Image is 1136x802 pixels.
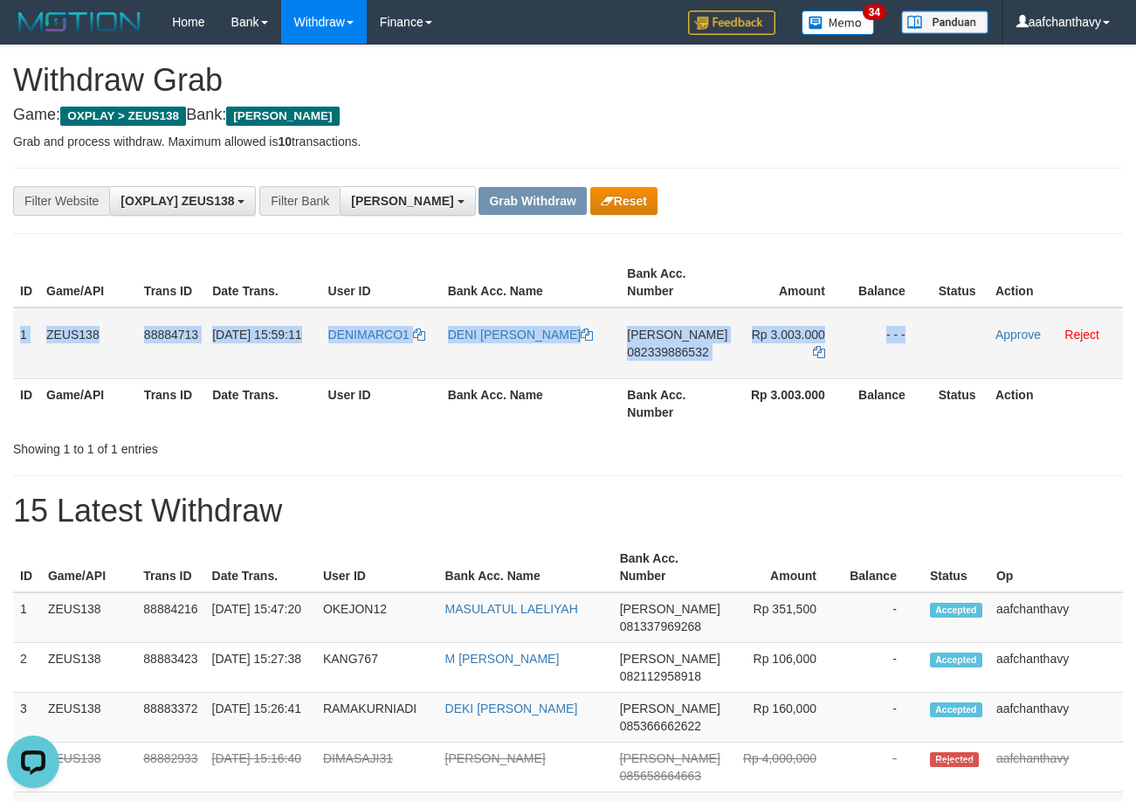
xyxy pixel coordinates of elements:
a: DEKI [PERSON_NAME] [445,702,578,716]
a: Reject [1064,328,1099,342]
th: User ID [321,378,441,428]
td: 1 [13,308,39,379]
h1: Withdraw Grab [13,63,1123,98]
th: ID [13,258,39,308]
th: Bank Acc. Name [441,378,621,428]
strong: 10 [278,135,292,149]
span: [PERSON_NAME] [620,702,720,716]
th: Action [988,378,1123,428]
td: ZEUS138 [41,592,136,643]
img: Feedback.jpg [688,10,775,35]
button: [PERSON_NAME] [340,186,475,216]
img: panduan.png [901,10,988,34]
img: MOTION_logo.png [13,9,146,35]
a: DENI [PERSON_NAME] [448,328,593,342]
td: [DATE] 15:27:38 [205,643,316,693]
td: 88882933 [136,743,204,792]
th: Date Trans. [205,543,316,592]
th: Bank Acc. Name [441,258,621,308]
th: Bank Acc. Number [620,378,734,428]
span: Rejected [930,752,979,767]
div: Filter Bank [259,186,340,216]
span: [OXPLAY] ZEUS138 [120,194,234,208]
th: Bank Acc. Name [438,543,613,592]
th: Op [989,543,1123,592]
th: Balance [843,543,923,592]
button: Grab Withdraw [478,187,586,215]
th: Rp 3.003.000 [734,378,850,428]
th: Balance [851,378,932,428]
td: [DATE] 15:16:40 [205,743,316,792]
button: Reset [590,187,658,215]
td: - [843,693,923,743]
th: Status [932,258,988,308]
p: Grab and process withdraw. Maximum allowed is transactions. [13,133,1123,150]
span: [PERSON_NAME] [620,602,720,616]
a: Copy 3003000 to clipboard [813,345,825,359]
th: Balance [851,258,932,308]
span: Copy 085658664663 to clipboard [620,769,701,783]
td: RAMAKURNIADI [316,693,438,743]
th: User ID [321,258,441,308]
td: 88883372 [136,693,204,743]
td: - [843,592,923,643]
td: DIMASAJI31 [316,743,438,792]
span: DENIMARCO1 [328,328,410,342]
td: Rp 351,500 [727,592,843,643]
td: 2 [13,643,41,693]
span: Copy 082112958918 to clipboard [620,669,701,683]
td: 3 [13,693,41,743]
button: Open LiveChat chat widget [7,7,59,59]
td: OKEJON12 [316,592,438,643]
div: Showing 1 to 1 of 1 entries [13,433,460,458]
span: [PERSON_NAME] [351,194,453,208]
td: ZEUS138 [39,308,137,379]
td: 1 [13,592,41,643]
span: [DATE] 15:59:11 [212,328,301,342]
th: Amount [727,543,843,592]
a: Approve [995,328,1041,342]
img: Button%20Memo.svg [802,10,875,35]
th: User ID [316,543,438,592]
span: [PERSON_NAME] [620,751,720,765]
th: Action [988,258,1123,308]
td: ZEUS138 [41,743,136,792]
span: 88884713 [144,328,198,342]
a: [PERSON_NAME] [445,751,546,765]
th: Date Trans. [205,378,320,428]
span: Accepted [930,653,982,667]
td: aafchanthavy [989,592,1123,643]
td: Rp 160,000 [727,693,843,743]
td: [DATE] 15:26:41 [205,693,316,743]
th: Game/API [41,543,136,592]
td: aafchanthavy [989,693,1123,743]
h4: Game: Bank: [13,107,1123,124]
td: KANG767 [316,643,438,693]
td: - - - [851,308,932,379]
th: Date Trans. [205,258,320,308]
th: Status [923,543,989,592]
td: aafchanthavy [989,643,1123,693]
th: Game/API [39,258,137,308]
span: Rp 3.003.000 [752,328,825,342]
th: Status [932,378,988,428]
span: Copy 085366662622 to clipboard [620,719,701,733]
span: Copy 081337969268 to clipboard [620,619,701,633]
span: Copy 082339886532 to clipboard [627,345,708,359]
td: ZEUS138 [41,693,136,743]
th: Trans ID [136,543,204,592]
td: 88883423 [136,643,204,693]
a: M [PERSON_NAME] [445,652,560,666]
h1: 15 Latest Withdraw [13,494,1123,529]
td: 88884216 [136,592,204,643]
td: ZEUS138 [41,643,136,693]
th: ID [13,543,41,592]
th: Trans ID [137,378,205,428]
span: [PERSON_NAME] [620,652,720,666]
span: OXPLAY > ZEUS138 [60,107,186,126]
span: [PERSON_NAME] [226,107,339,126]
span: [PERSON_NAME] [627,328,727,342]
th: Bank Acc. Number [620,258,734,308]
td: Rp 106,000 [727,643,843,693]
td: Rp 4,000,000 [727,743,843,792]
